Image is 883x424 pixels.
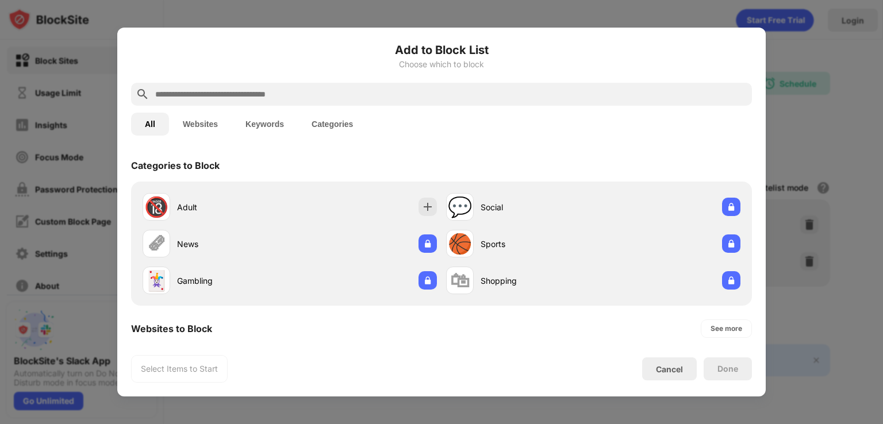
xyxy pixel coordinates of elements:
div: Choose which to block [131,60,752,69]
div: Cancel [656,364,683,374]
div: Done [717,364,738,373]
button: Categories [298,113,367,136]
div: 🗞 [147,232,166,256]
div: 🛍 [450,269,470,292]
button: All [131,113,169,136]
div: Websites to Block [131,323,212,334]
div: News [177,238,290,250]
img: search.svg [136,87,149,101]
div: See more [711,323,742,334]
button: Websites [169,113,232,136]
div: Sports [481,238,593,250]
div: Categories to Block [131,160,220,171]
div: Social [481,201,593,213]
div: Adult [177,201,290,213]
div: Shopping [481,275,593,287]
div: 🔞 [144,195,168,219]
div: 💬 [448,195,472,219]
div: 🃏 [144,269,168,292]
div: Select Items to Start [141,363,218,375]
h6: Add to Block List [131,41,752,59]
div: 🏀 [448,232,472,256]
div: Gambling [177,275,290,287]
button: Keywords [232,113,298,136]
